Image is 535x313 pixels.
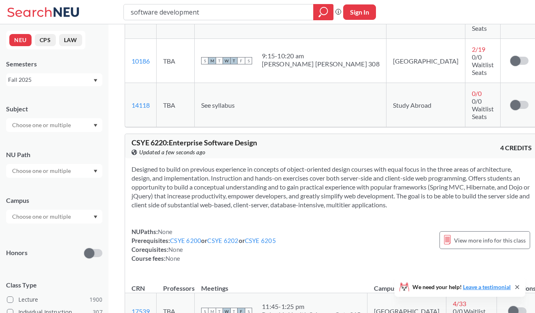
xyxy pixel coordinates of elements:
span: 2 / 19 [472,45,485,53]
a: 14118 [132,101,150,109]
span: View more info for this class [454,235,526,245]
input: Choose one or multiple [8,120,76,130]
a: CSYE 6202 [207,237,238,244]
span: None [166,255,180,262]
div: [PERSON_NAME] [PERSON_NAME] 308 [262,60,380,68]
button: NEU [9,34,32,46]
span: None [158,228,172,235]
button: LAW [59,34,82,46]
a: 10186 [132,57,150,65]
div: 11:45 - 1:25 pm [262,302,361,311]
a: Leave a testimonial [463,283,511,290]
span: 1900 [89,295,102,304]
th: Professors [157,276,195,293]
div: Fall 2025Dropdown arrow [6,73,102,86]
th: Campus [367,276,446,293]
div: Dropdown arrow [6,118,102,132]
span: S [245,57,252,64]
div: Fall 2025 [8,75,93,84]
div: Semesters [6,60,102,68]
section: Designed to build on previous experience in concepts of object-oriented design courses with equal... [132,165,532,209]
div: Dropdown arrow [6,210,102,224]
div: Campus [6,196,102,205]
th: Seats [446,276,497,293]
span: T [216,57,223,64]
span: None [168,246,183,253]
svg: Dropdown arrow [93,215,98,219]
div: Dropdown arrow [6,164,102,178]
div: NU Path [6,150,102,159]
input: Choose one or multiple [8,212,76,221]
div: magnifying glass [313,4,333,20]
button: CPS [35,34,56,46]
span: We need your help! [412,284,511,290]
span: M [208,57,216,64]
span: 0/0 Waitlist Seats [472,53,494,76]
span: W [223,57,230,64]
div: NUPaths: Prerequisites: or or Corequisites: Course fees: [132,227,276,263]
p: Honors [6,248,28,258]
span: T [230,57,238,64]
svg: magnifying glass [318,6,328,18]
a: CSYE 6200 [170,237,201,244]
div: Subject [6,104,102,113]
span: S [201,57,208,64]
span: 0 / 0 [472,89,482,97]
span: 4 / 33 [453,300,466,307]
span: See syllabus [201,101,235,109]
svg: Dropdown arrow [93,124,98,127]
span: CSYE 6220 : Enterprise Software Design [132,138,257,147]
td: Study Abroad [386,83,465,127]
input: Choose one or multiple [8,166,76,176]
td: [GEOGRAPHIC_DATA] [386,39,465,83]
input: Class, professor, course number, "phrase" [130,5,308,19]
th: Meetings [195,276,367,293]
svg: Dropdown arrow [93,79,98,82]
button: Sign In [343,4,376,20]
label: Lecture [7,294,102,305]
div: CRN [132,284,145,293]
span: 0/0 Waitlist Seats [472,97,494,120]
span: Class Type [6,281,102,290]
span: 4 CREDITS [500,143,532,152]
span: Updated a few seconds ago [139,148,206,157]
td: TBA [157,83,195,127]
svg: Dropdown arrow [93,170,98,173]
a: CSYE 6205 [245,237,276,244]
td: TBA [157,39,195,83]
span: F [238,57,245,64]
div: 9:15 - 10:20 am [262,52,380,60]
